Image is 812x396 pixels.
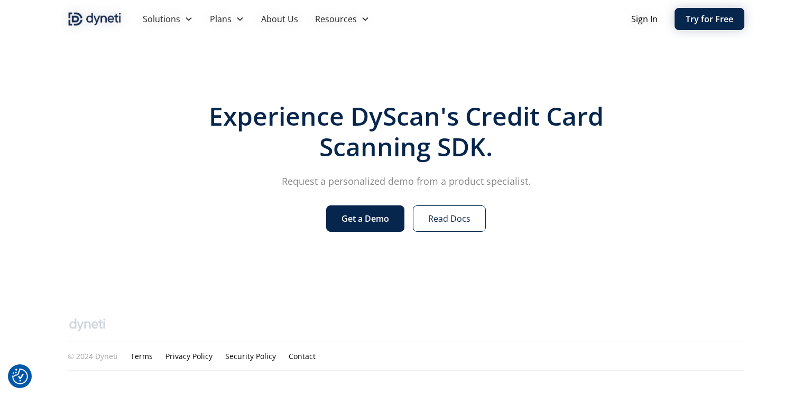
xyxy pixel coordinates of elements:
a: Get a Demo [326,205,404,232]
a: Terms [131,351,153,362]
img: Dyneti indigo logo [68,11,122,27]
a: Read Docs [413,205,486,232]
a: Try for Free [675,8,744,30]
div: Solutions [134,8,201,30]
div: Plans [210,13,232,25]
p: Request a personalized demo from a product specialist. [203,174,609,188]
a: home [68,11,122,27]
a: Contact [289,351,316,362]
h2: Experience DyScan's Credit Card Scanning SDK. [203,101,609,162]
img: Revisit consent button [12,369,28,384]
img: Dyneti gray logo [68,316,107,333]
div: © 2024 Dyneti [68,351,118,362]
div: Plans [201,8,253,30]
a: Security Policy [225,351,276,362]
div: Resources [315,13,357,25]
div: Solutions [143,13,180,25]
a: Privacy Policy [165,351,213,362]
a: Sign In [631,13,658,25]
button: Consent Preferences [12,369,28,384]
